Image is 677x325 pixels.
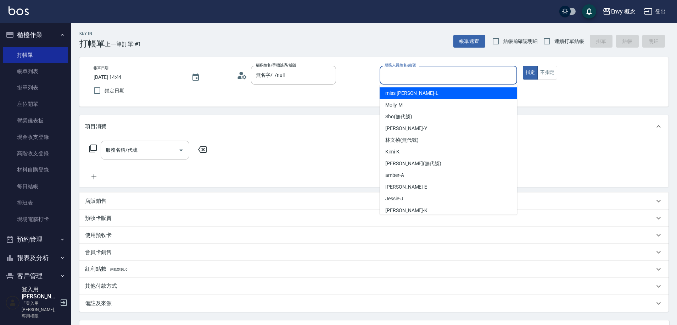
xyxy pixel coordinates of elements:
h3: 打帳單 [79,39,105,49]
p: 項目消費 [85,123,106,130]
div: 預收卡販賣 [79,210,668,227]
span: Molly -M [385,101,403,109]
div: 備註及來源 [79,295,668,312]
a: 現金收支登錄 [3,129,68,145]
div: 項目消費 [79,115,668,138]
h2: Key In [79,31,105,36]
div: 其他付款方式 [79,278,668,295]
img: Logo [9,6,29,15]
div: 店販銷售 [79,193,668,210]
span: Kimi -K [385,148,399,156]
span: 剩餘點數: 0 [110,267,128,271]
span: [PERSON_NAME] -E [385,183,427,191]
span: [PERSON_NAME] -K [385,207,427,214]
span: 上一筆訂單:#1 [105,40,141,49]
span: 鎖定日期 [105,87,124,94]
a: 現場電腦打卡 [3,211,68,227]
a: 打帳單 [3,47,68,63]
p: 會員卡銷售 [85,249,112,256]
button: 指定 [523,66,538,80]
button: save [582,4,596,18]
button: 預約管理 [3,230,68,249]
label: 帳單日期 [94,65,108,71]
p: 店販銷售 [85,197,106,205]
a: 營業儀表板 [3,113,68,129]
span: [PERSON_NAME] -Y [385,125,427,132]
span: [PERSON_NAME] (無代號) [385,160,441,167]
h5: 登入用[PERSON_NAME] [22,286,58,300]
label: 顧客姓名/手機號碼/編號 [256,63,296,68]
span: 結帳前確認明細 [503,38,538,45]
div: 會員卡銷售 [79,244,668,261]
a: 每日結帳 [3,178,68,195]
span: Sho (無代號) [385,113,412,120]
a: 座位開單 [3,96,68,112]
div: 紅利點數剩餘點數: 0 [79,261,668,278]
span: 林文楨 (無代號) [385,136,419,144]
button: Open [175,145,187,156]
p: 紅利點數 [85,265,127,273]
div: Envy 概念 [611,7,636,16]
span: amber -A [385,172,404,179]
p: 預收卡販賣 [85,215,112,222]
span: Jessie -J [385,195,403,202]
p: 「登入用[PERSON_NAME]」專用權限 [22,300,58,319]
p: 其他付款方式 [85,282,121,290]
button: 櫃檯作業 [3,26,68,44]
img: Person [6,296,20,310]
button: 客戶管理 [3,267,68,285]
a: 材料自購登錄 [3,162,68,178]
input: YYYY/MM/DD hh:mm [94,71,184,83]
span: miss [PERSON_NAME] -L [385,90,438,97]
button: 不指定 [537,66,557,80]
span: 連續打單結帳 [554,38,584,45]
a: 排班表 [3,195,68,211]
a: 帳單列表 [3,63,68,80]
label: 服務人員姓名/編號 [385,63,416,68]
button: 登出 [641,5,668,18]
a: 掛單列表 [3,80,68,96]
a: 高階收支登錄 [3,145,68,162]
p: 備註及來源 [85,300,112,307]
p: 使用預收卡 [85,232,112,239]
button: 帳單速查 [453,35,485,48]
div: 使用預收卡 [79,227,668,244]
button: Choose date, selected date is 2025-09-05 [187,69,204,86]
button: 報表及分析 [3,249,68,267]
button: Envy 概念 [600,4,639,19]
